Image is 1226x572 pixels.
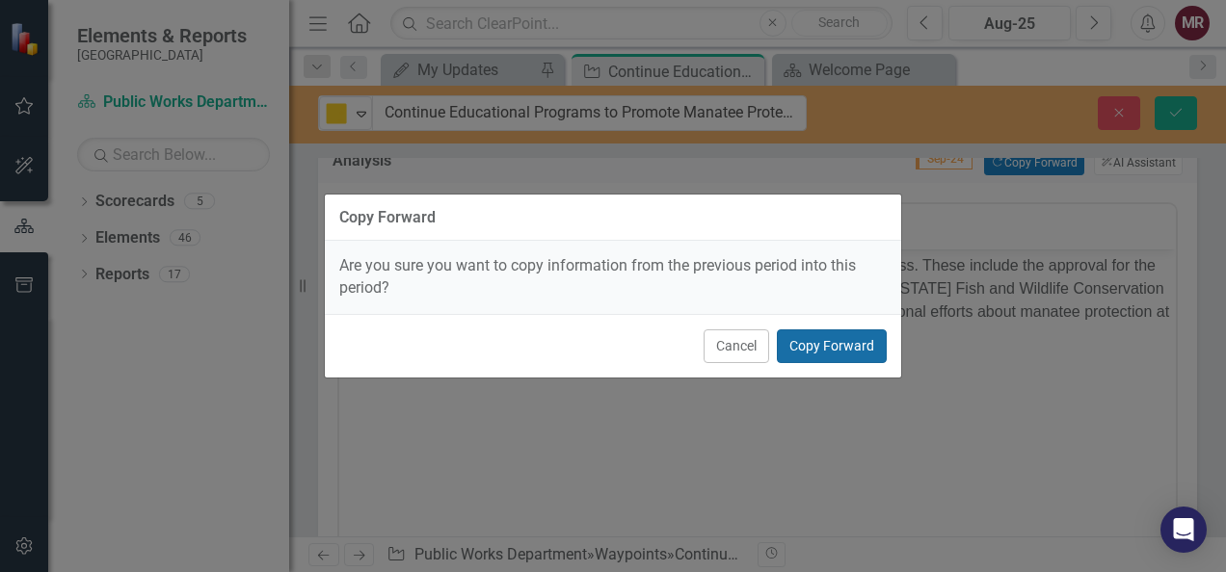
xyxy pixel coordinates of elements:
[339,209,436,226] div: Copy Forward
[5,5,832,97] p: Three initiatives have been implemented to promote manatee protection awareness. These include th...
[777,329,887,363] button: Copy Forward
[1160,507,1207,553] div: Open Intercom Messenger
[325,241,901,314] div: Are you sure you want to copy information from the previous period into this period?
[704,329,769,363] button: Cancel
